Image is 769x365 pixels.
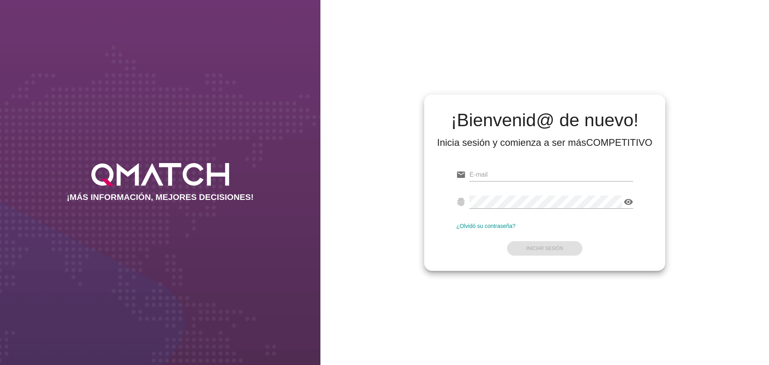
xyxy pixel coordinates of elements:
[437,136,652,149] div: Inicia sesión y comienza a ser más
[67,192,254,202] h2: ¡MÁS INFORMACIÓN, MEJORES DECISIONES!
[624,197,633,207] i: visibility
[437,111,652,130] h2: ¡Bienvenid@ de nuevo!
[456,170,466,179] i: email
[469,168,633,181] input: E-mail
[456,197,466,207] i: fingerprint
[586,137,652,148] strong: COMPETITIVO
[456,223,515,229] a: ¿Olvidó su contraseña?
